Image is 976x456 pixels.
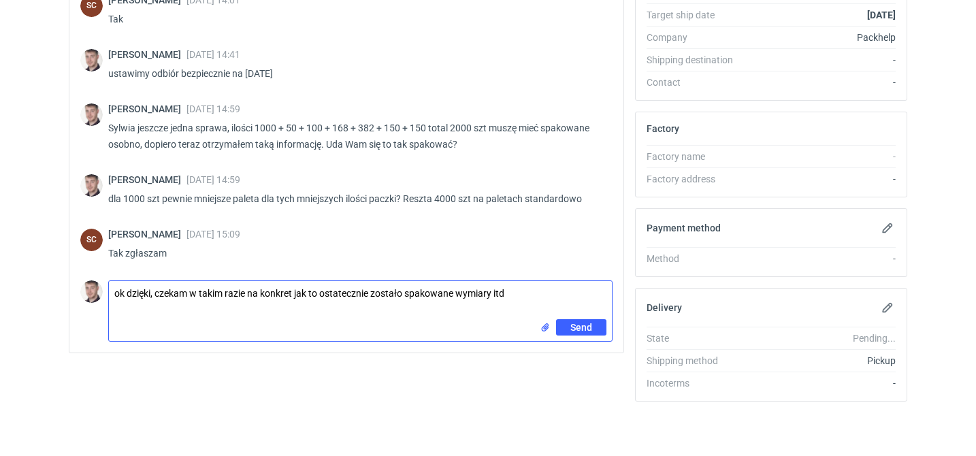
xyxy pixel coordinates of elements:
figcaption: SC [80,229,103,251]
span: [PERSON_NAME] [108,49,186,60]
p: ustawimy odbiór bezpiecznie na [DATE] [108,65,602,82]
span: [DATE] 14:41 [186,49,240,60]
p: Sylwia jeszcze jedna sprawa, ilości 1000 + 50 + 100 + 168 + 382 + 150 + 150 total 2000 szt muszę ... [108,120,602,152]
h2: Payment method [647,223,721,233]
p: Tak [108,11,602,27]
div: - [746,252,896,265]
div: - [746,53,896,67]
img: Maciej Sikora [80,49,103,71]
p: Tak zgłaszam [108,245,602,261]
button: Edit delivery details [879,299,896,316]
div: Method [647,252,746,265]
div: Pickup [746,354,896,368]
img: Maciej Sikora [80,103,103,126]
strong: [DATE] [867,10,896,20]
button: Send [556,319,606,336]
div: Incoterms [647,376,746,390]
div: Shipping destination [647,53,746,67]
div: Company [647,31,746,44]
div: - [746,376,896,390]
em: Pending... [853,333,896,344]
div: Factory name [647,150,746,163]
div: Shipping method [647,354,746,368]
h2: Factory [647,123,679,134]
span: [PERSON_NAME] [108,103,186,114]
span: [DATE] 14:59 [186,174,240,185]
textarea: ok dzięki, czekam w takim razie na konkret jak to ostatecznie zostało spakowane wymiary itd [109,281,612,319]
div: State [647,331,746,345]
span: [DATE] 15:09 [186,229,240,240]
div: Contact [647,76,746,89]
button: Edit payment method [879,220,896,236]
div: Sylwia Cichórz [80,229,103,251]
span: [PERSON_NAME] [108,229,186,240]
img: Maciej Sikora [80,174,103,197]
div: - [746,76,896,89]
img: Maciej Sikora [80,280,103,303]
div: - [746,150,896,163]
span: Send [570,323,592,332]
span: [PERSON_NAME] [108,174,186,185]
span: [DATE] 14:59 [186,103,240,114]
div: Packhelp [746,31,896,44]
p: dla 1000 szt pewnie mniejsze paleta dla tych mniejszych ilości paczki? Reszta 4000 szt na paletac... [108,191,602,207]
div: Target ship date [647,8,746,22]
h2: Delivery [647,302,682,313]
div: - [746,172,896,186]
div: Factory address [647,172,746,186]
